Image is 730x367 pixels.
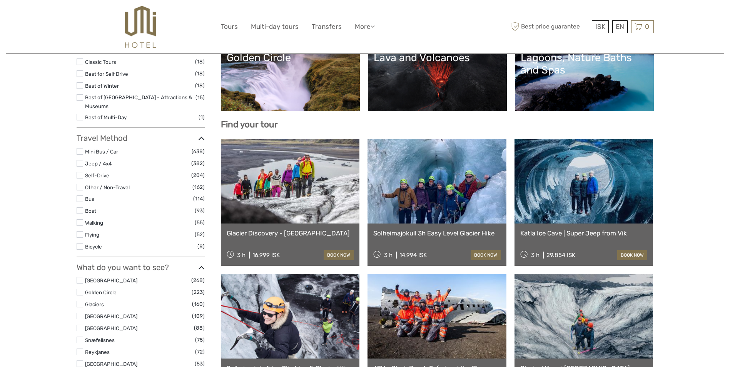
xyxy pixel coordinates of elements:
[125,6,155,48] img: 526-1e775aa5-7374-4589-9d7e-5793fb20bdfc_logo_big.jpg
[509,20,590,33] span: Best price guarantee
[195,230,205,239] span: (52)
[312,21,342,32] a: Transfers
[195,206,205,215] span: (93)
[374,52,501,105] a: Lava and Volcanoes
[85,59,116,65] a: Classic Tours
[221,119,278,130] b: Find your tour
[612,20,628,33] div: EN
[85,361,137,367] a: [GEOGRAPHIC_DATA]
[195,347,205,356] span: (72)
[85,277,137,284] a: [GEOGRAPHIC_DATA]
[221,21,238,32] a: Tours
[77,263,205,272] h3: What do you want to see?
[546,252,575,259] div: 29.854 ISK
[77,133,205,143] h3: Travel Method
[192,300,205,309] span: (160)
[384,252,393,259] span: 3 h
[237,252,246,259] span: 3 h
[195,57,205,66] span: (18)
[85,337,115,343] a: Snæfellsnes
[85,172,109,178] a: Self-Drive
[197,242,205,251] span: (8)
[85,114,127,120] a: Best of Multi-Day
[595,23,605,30] span: ISK
[195,81,205,90] span: (18)
[521,52,648,105] a: Lagoons, Nature Baths and Spas
[85,313,137,319] a: [GEOGRAPHIC_DATA]
[373,229,501,237] a: Solheimajokull 3h Easy Level Glacier Hike
[85,196,94,202] a: Bus
[191,159,205,168] span: (382)
[195,93,205,102] span: (15)
[531,252,540,259] span: 3 h
[85,148,118,155] a: Mini Bus / Car
[85,244,102,250] a: Bicycle
[193,194,205,203] span: (114)
[644,23,650,30] span: 0
[195,335,205,344] span: (75)
[521,52,648,77] div: Lagoons, Nature Baths and Spas
[252,252,280,259] div: 16.999 ISK
[85,301,104,307] a: Glaciers
[192,312,205,320] span: (109)
[199,113,205,122] span: (1)
[195,69,205,78] span: (18)
[227,52,354,105] a: Golden Circle
[227,52,354,64] div: Golden Circle
[192,183,205,192] span: (162)
[251,21,299,32] a: Multi-day tours
[191,276,205,285] span: (268)
[85,208,96,214] a: Boat
[192,288,205,297] span: (223)
[85,349,110,355] a: Reykjanes
[471,250,501,260] a: book now
[85,184,130,190] a: Other / Non-Travel
[85,83,119,89] a: Best of Winter
[195,218,205,227] span: (55)
[85,160,112,167] a: Jeep / 4x4
[85,220,103,226] a: Walking
[191,171,205,180] span: (204)
[85,71,128,77] a: Best for Self Drive
[399,252,427,259] div: 14.994 ISK
[520,229,648,237] a: Katla Ice Cave | Super Jeep from Vik
[194,324,205,332] span: (88)
[85,289,117,295] a: Golden Circle
[85,325,137,331] a: [GEOGRAPHIC_DATA]
[227,229,354,237] a: Glacier Discovery - [GEOGRAPHIC_DATA]
[355,21,375,32] a: More
[324,250,354,260] a: book now
[374,52,501,64] div: Lava and Volcanoes
[85,232,99,238] a: Flying
[85,94,192,109] a: Best of [GEOGRAPHIC_DATA] - Attractions & Museums
[617,250,647,260] a: book now
[192,147,205,156] span: (638)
